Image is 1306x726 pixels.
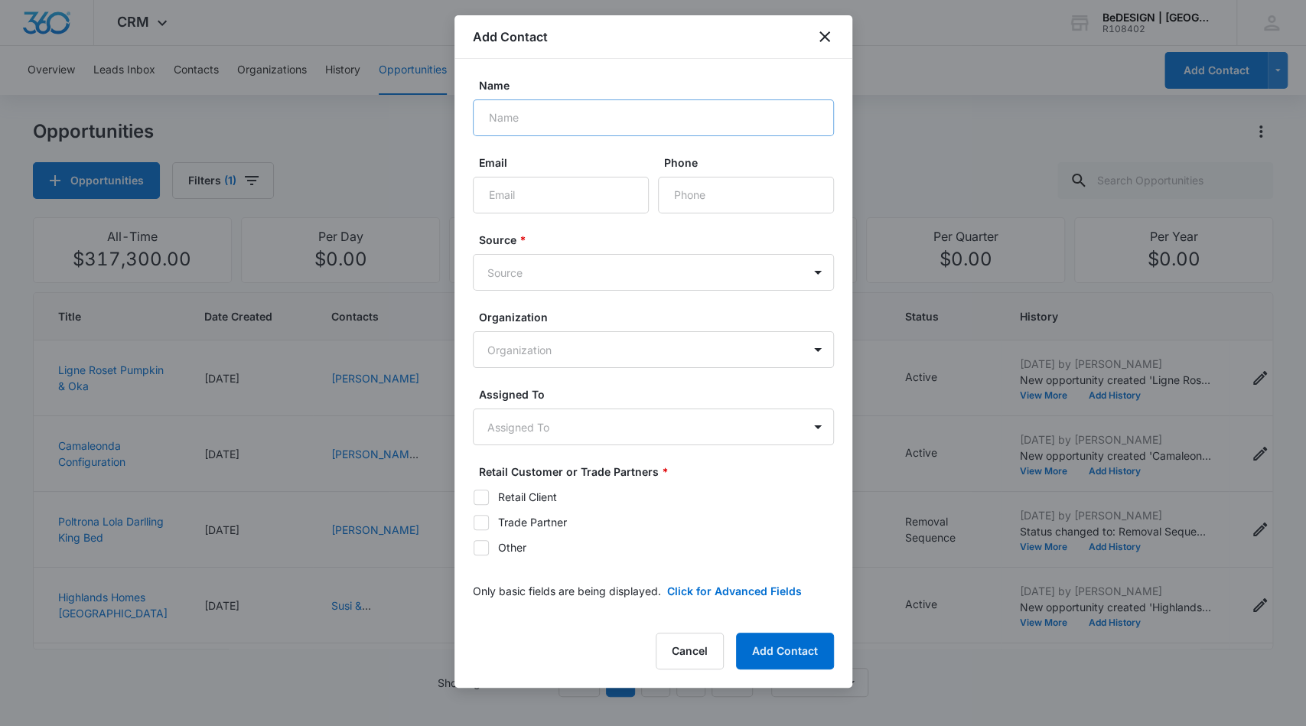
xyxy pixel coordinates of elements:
[736,633,834,669] button: Add Contact
[667,583,802,599] button: Click for Advanced Fields
[473,99,834,136] input: Name
[658,177,834,213] input: Phone
[479,386,840,402] label: Assigned To
[479,77,840,93] label: Name
[473,177,649,213] input: Email
[816,28,834,46] button: close
[498,489,557,505] div: Retail Client
[479,309,840,325] label: Organization
[656,633,724,669] button: Cancel
[498,539,526,555] div: Other
[479,464,840,480] label: Retail Customer or Trade Partners
[473,28,548,46] h1: Add Contact
[664,155,840,171] label: Phone
[498,514,567,530] div: Trade Partner
[479,232,840,248] label: Source
[473,583,661,599] p: Only basic fields are being displayed.
[479,155,655,171] label: Email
